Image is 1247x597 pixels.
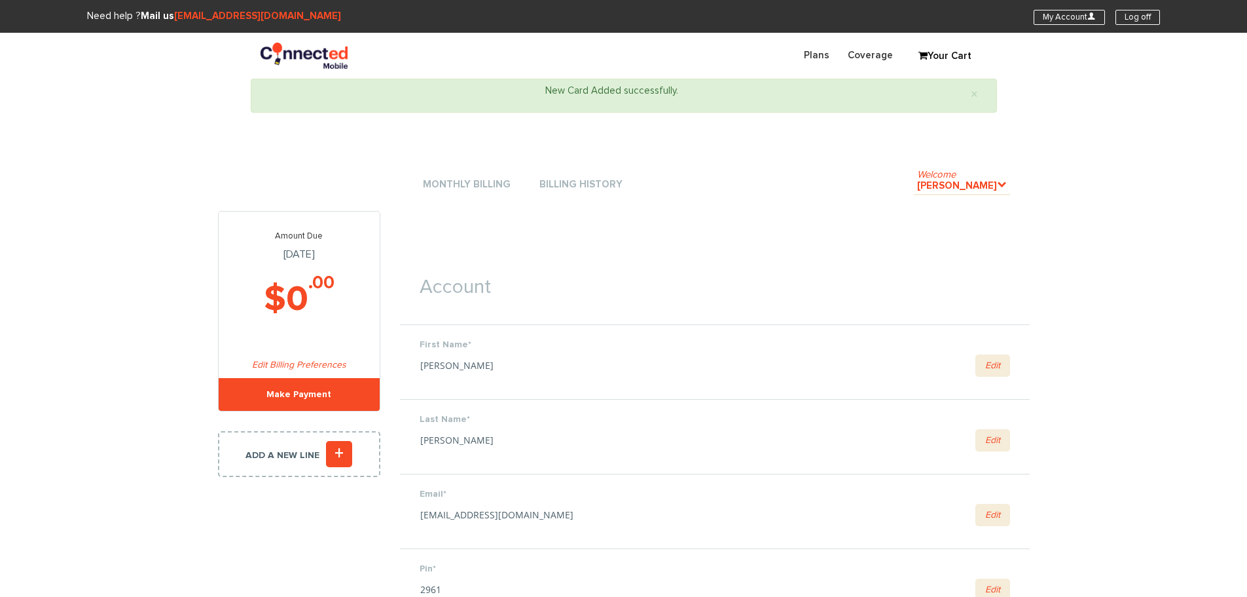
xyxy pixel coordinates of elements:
a: Plans [795,43,839,68]
a: My AccountU [1034,10,1105,25]
a: Coverage [839,43,902,68]
a: Edit Billing Preferences [252,360,346,370]
h3: [DATE] [219,231,380,261]
i: . [997,180,1007,189]
a: Add a new line+ [218,431,380,477]
a: Make Payment [219,378,380,411]
a: Billing History [536,176,626,194]
a: Log off [1115,10,1160,25]
label: Last Name* [420,413,1010,426]
div: New Card Added successfully. [251,79,997,113]
button: Close [963,83,986,106]
span: × [971,88,978,102]
sup: .00 [308,274,334,292]
label: First Name* [420,338,1010,351]
a: Welcome[PERSON_NAME]. [914,178,1010,195]
i: + [326,441,352,467]
i: U [1087,12,1096,20]
span: Need help ? [87,11,341,21]
a: Edit [975,504,1010,526]
span: Welcome [917,170,956,180]
a: Your Cart [912,47,977,66]
a: [EMAIL_ADDRESS][DOMAIN_NAME] [174,11,341,21]
a: Monthly Billing [420,176,514,194]
h2: $0 [219,280,380,319]
a: Edit [975,355,1010,377]
a: Edit [975,429,1010,452]
strong: Mail us [141,11,341,21]
p: Amount Due [219,231,380,242]
label: Email* [420,488,1010,501]
h1: Account [400,257,1030,305]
